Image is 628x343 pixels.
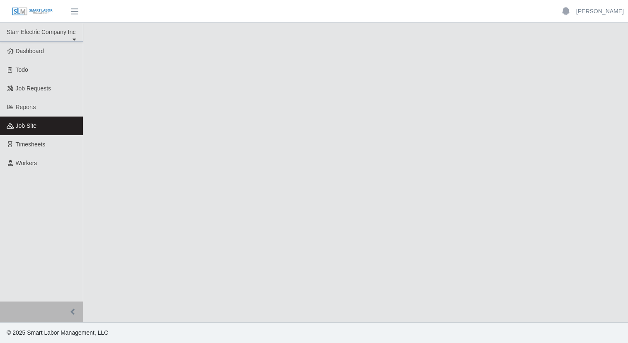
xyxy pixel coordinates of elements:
span: Todo [16,66,28,73]
a: [PERSON_NAME] [576,7,624,16]
span: © 2025 Smart Labor Management, LLC [7,329,108,336]
span: Timesheets [16,141,46,148]
span: Job Requests [16,85,51,92]
img: SLM Logo [12,7,53,16]
span: Workers [16,160,37,166]
span: Reports [16,104,36,110]
span: Dashboard [16,48,44,54]
span: job site [16,122,37,129]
